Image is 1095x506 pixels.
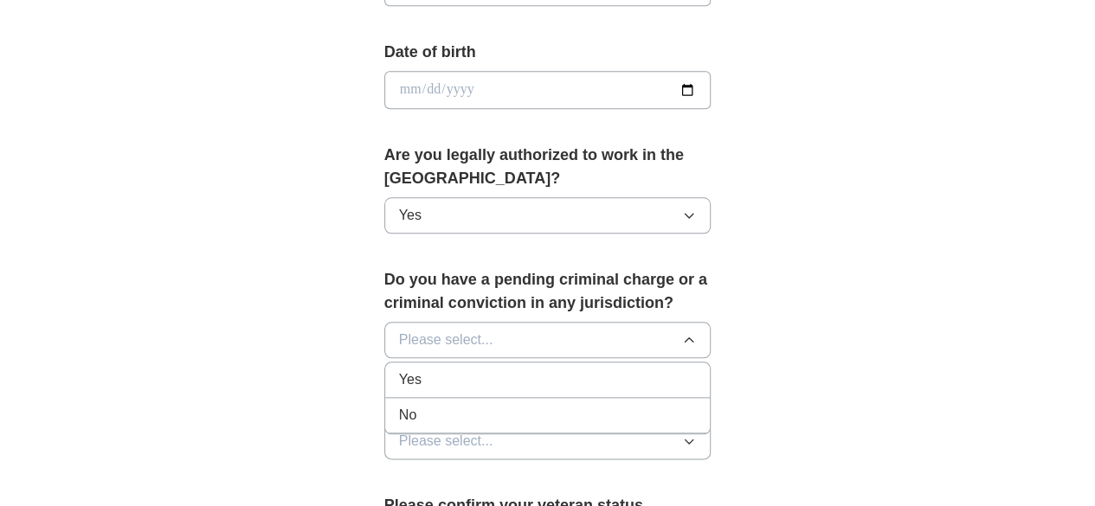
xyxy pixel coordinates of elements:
[399,405,416,426] span: No
[384,41,712,64] label: Date of birth
[384,197,712,234] button: Yes
[384,268,712,315] label: Do you have a pending criminal charge or a criminal conviction in any jurisdiction?
[399,431,493,452] span: Please select...
[384,423,712,459] button: Please select...
[399,369,422,390] span: Yes
[384,322,712,358] button: Please select...
[384,144,712,190] label: Are you legally authorized to work in the [GEOGRAPHIC_DATA]?
[399,330,493,350] span: Please select...
[399,205,422,226] span: Yes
